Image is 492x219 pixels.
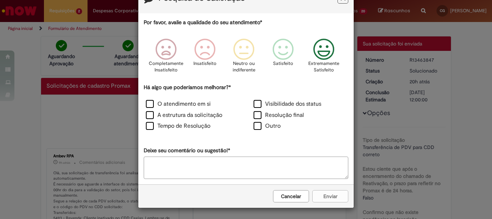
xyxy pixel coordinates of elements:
label: Outro [254,122,281,130]
label: Tempo de Resolução [146,122,210,130]
div: Completamente Insatisfeito [148,33,184,83]
label: Por favor, avalie a qualidade do seu atendimento* [144,19,262,26]
div: Há algo que poderíamos melhorar?* [144,84,348,132]
label: Visibilidade dos status [254,100,321,108]
label: A estrutura da solicitação [146,111,222,119]
p: Neutro ou indiferente [231,60,257,74]
p: Extremamente Satisfeito [308,60,339,74]
div: Insatisfeito [187,33,223,83]
label: O atendimento em si [146,100,211,108]
div: Satisfeito [264,33,301,83]
p: Insatisfeito [193,60,216,67]
button: Cancelar [273,190,309,202]
p: Satisfeito [273,60,293,67]
p: Completamente Insatisfeito [149,60,183,74]
div: Neutro ou indiferente [225,33,262,83]
label: Deixe seu comentário ou sugestão!* [144,147,230,154]
div: Extremamente Satisfeito [304,33,345,83]
label: Resolução final [254,111,304,119]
